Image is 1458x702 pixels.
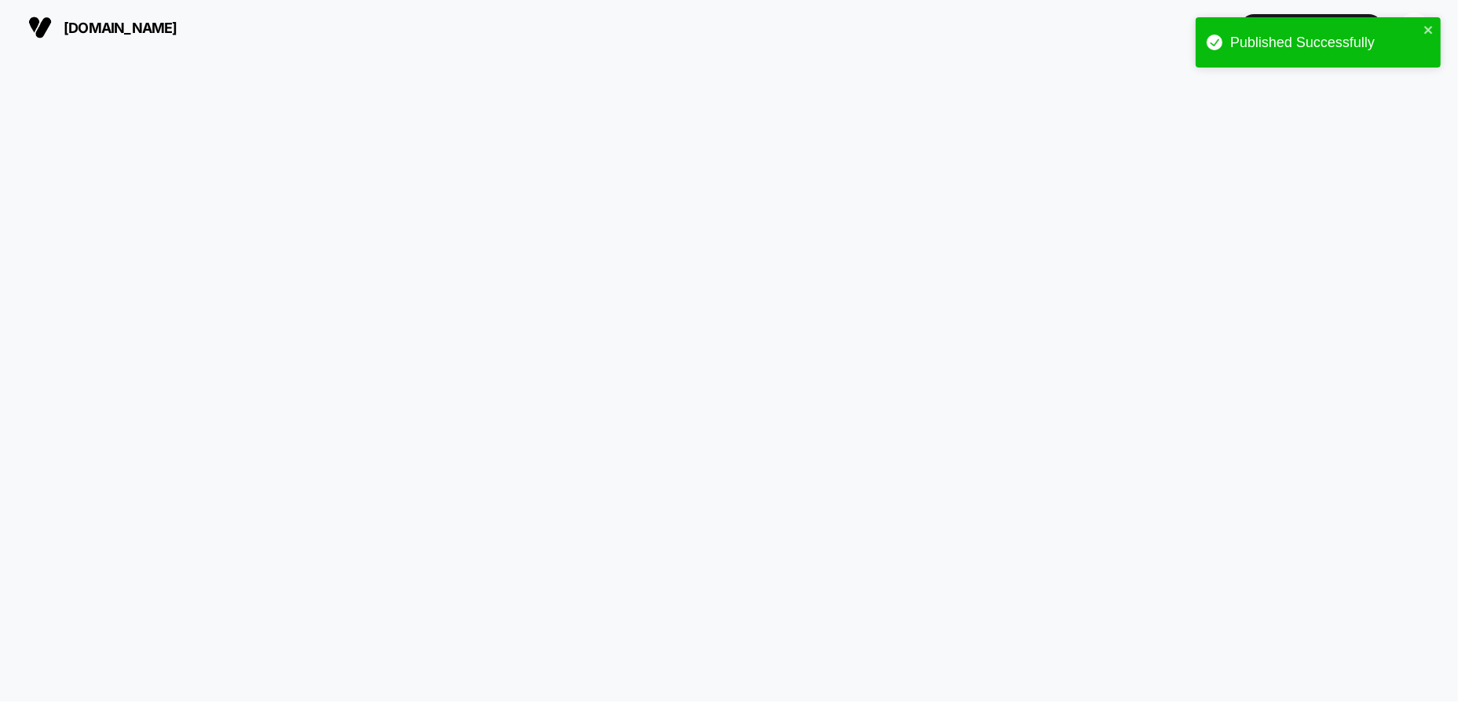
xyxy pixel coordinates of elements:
button: ZA [1394,12,1434,44]
button: close [1423,24,1434,38]
span: [DOMAIN_NAME] [64,20,177,36]
img: Visually logo [28,16,52,39]
button: [DOMAIN_NAME] [24,15,182,40]
div: ZA [1399,13,1430,43]
div: Published Successfully [1230,35,1419,51]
